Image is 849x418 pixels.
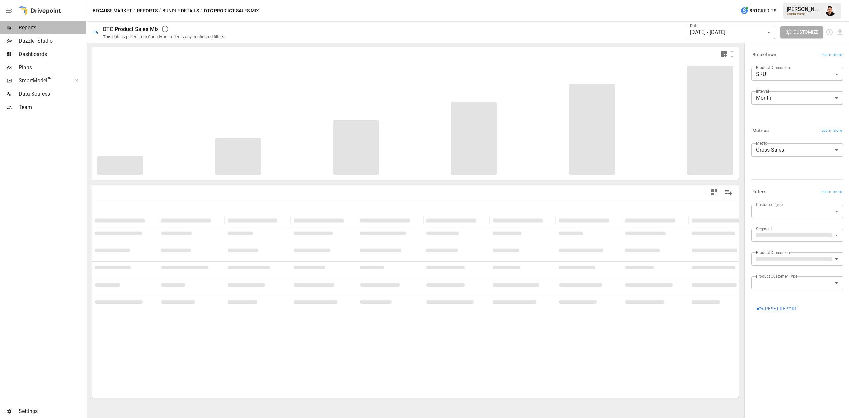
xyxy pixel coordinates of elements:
[344,216,354,225] button: Sort
[19,50,86,58] span: Dashboards
[19,90,86,98] span: Data Sources
[756,140,767,146] label: Metric
[821,1,840,20] button: Francisco Sanchez
[163,7,199,15] button: Bundle Details
[751,143,843,157] div: Gross Sales
[212,216,221,225] button: Sort
[686,26,775,39] div: [DATE] - [DATE]
[738,5,779,17] button: 951Credits
[836,28,844,36] button: Download report
[133,7,136,15] div: /
[278,216,287,225] button: Sort
[787,12,821,15] div: Because Market
[411,216,420,225] button: Sort
[19,64,86,72] span: Plans
[93,29,98,35] div: 🛍
[19,103,86,111] span: Team
[826,28,833,36] button: Schedule report
[690,23,698,28] label: Date
[752,51,776,59] h6: Breakdown
[19,37,86,45] span: Dazzler Studio
[765,305,797,313] span: Reset Report
[103,34,225,39] div: This data is pulled from Shopify but reflects any configured filters.
[751,68,843,81] div: SKU
[145,216,155,225] button: Sort
[825,5,836,16] img: Francisco Sanchez
[752,188,766,196] h6: Filters
[780,26,823,38] button: Customize
[751,303,802,315] button: Reset Report
[477,216,486,225] button: Sort
[19,407,86,415] span: Settings
[756,202,783,207] label: Customer Type
[821,128,842,134] span: Learn more
[750,7,776,15] span: 951 Credits
[756,250,790,255] label: Product Dimension
[821,189,842,195] span: Learn more
[543,216,553,225] button: Sort
[787,6,821,12] div: [PERSON_NAME]
[19,77,67,85] span: SmartModel
[103,26,159,32] div: DTC Product Sales Mix
[137,7,158,15] button: Reports
[610,216,619,225] button: Sort
[676,216,685,225] button: Sort
[756,88,769,94] label: Interval
[752,127,769,134] h6: Metrics
[159,7,161,15] div: /
[19,24,86,32] span: Reports
[751,91,843,105] div: Month
[793,28,818,36] span: Customize
[47,76,52,84] span: ™
[93,7,132,15] button: Because Market
[756,65,790,70] label: Product Dimension
[756,273,797,279] label: Product Customer Type
[821,52,842,58] span: Learn more
[721,185,736,200] button: Manage Columns
[756,226,772,232] label: Segment
[200,7,203,15] div: /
